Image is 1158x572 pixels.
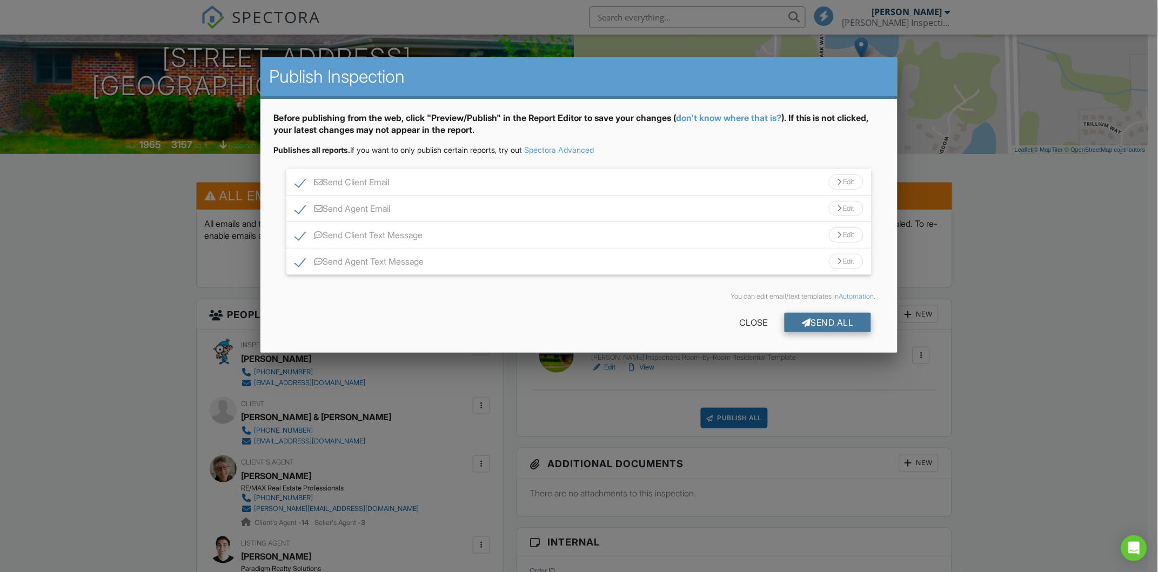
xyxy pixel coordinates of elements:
a: Spectora Advanced [524,145,594,154]
a: don't know where that is? [676,112,781,123]
div: Edit [829,227,864,243]
a: Automation [839,292,874,300]
div: Open Intercom Messenger [1121,535,1147,561]
div: Close [722,313,785,332]
div: Edit [829,254,864,269]
div: Before publishing from the web, click "Preview/Publish" in the Report Editor to save your changes... [273,112,885,145]
label: Send Client Text Message [295,230,423,244]
label: Send Agent Email [295,204,390,217]
div: Send All [785,313,871,332]
div: Edit [829,174,864,190]
span: If you want to only publish certain reports, try out [273,145,522,154]
div: You can edit email/text templates in . [282,292,876,301]
div: Edit [829,201,864,216]
label: Send Agent Text Message [295,257,424,270]
label: Send Client Email [295,177,389,191]
strong: Publishes all reports. [273,145,350,154]
h2: Publish Inspection [269,66,889,88]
